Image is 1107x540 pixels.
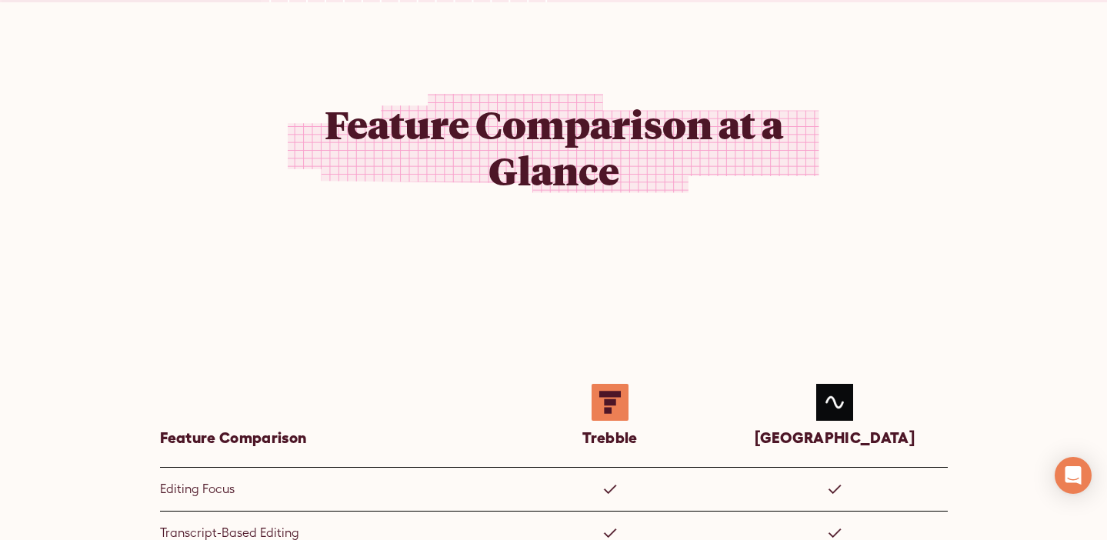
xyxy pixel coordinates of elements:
div: Editing Focus [160,480,479,498]
div: [GEOGRAPHIC_DATA] [755,427,914,448]
h2: Feature Comparison at a Glance [258,101,849,193]
div: Feature Comparison [160,427,307,448]
div: Open Intercom Messenger [1055,457,1092,494]
div: Trebble [582,427,638,448]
